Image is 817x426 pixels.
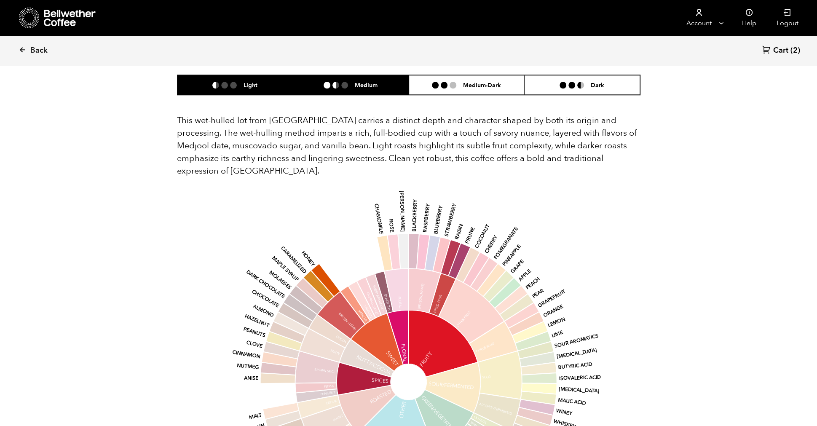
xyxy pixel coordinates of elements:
[591,81,604,88] h6: Dark
[355,81,378,88] h6: Medium
[177,114,640,177] p: This wet-hulled lot from [GEOGRAPHIC_DATA] carries a distinct depth and character shaped by both ...
[762,45,800,56] a: Cart (2)
[773,46,788,56] span: Cart
[244,81,257,88] h6: Light
[790,46,800,56] span: (2)
[463,81,501,88] h6: Medium-Dark
[30,46,48,56] span: Back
